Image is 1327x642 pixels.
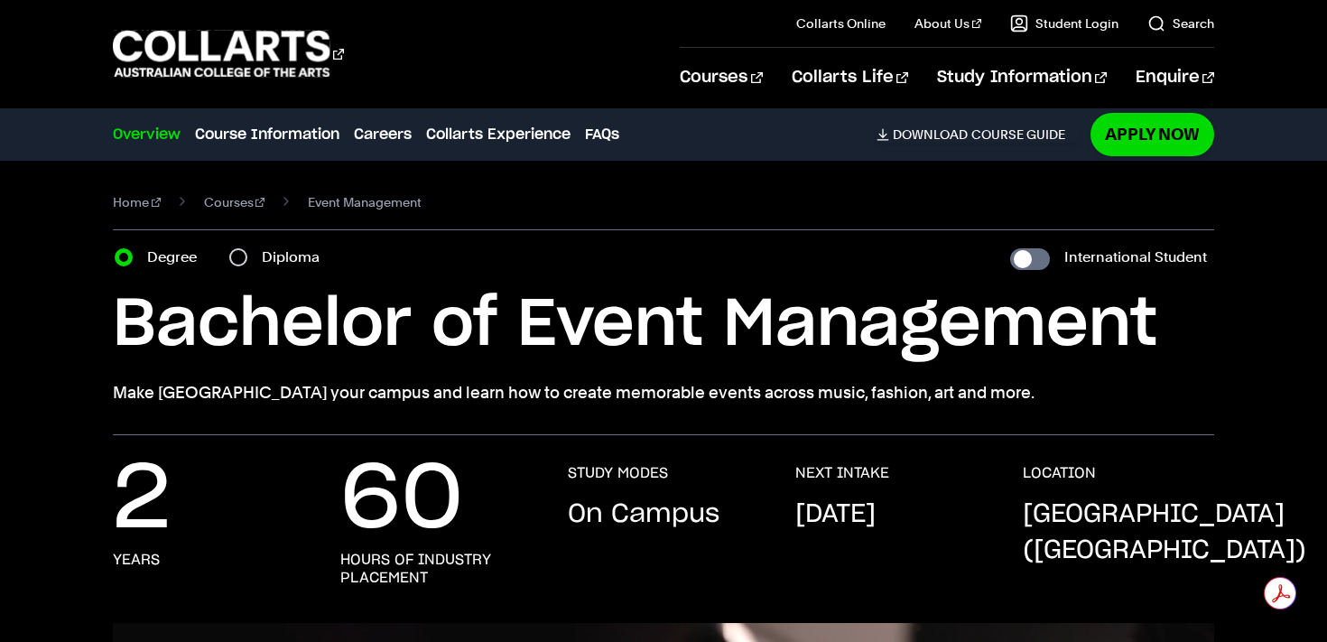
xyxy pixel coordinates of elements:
[796,14,886,33] a: Collarts Online
[585,124,619,145] a: FAQs
[113,551,160,569] h3: years
[937,48,1107,107] a: Study Information
[340,464,463,536] p: 60
[426,124,571,145] a: Collarts Experience
[204,190,265,215] a: Courses
[113,190,161,215] a: Home
[877,126,1080,143] a: DownloadCourse Guide
[795,497,876,533] p: [DATE]
[354,124,412,145] a: Careers
[1090,113,1214,155] a: Apply Now
[1023,464,1096,482] h3: LOCATION
[113,284,1214,366] h1: Bachelor of Event Management
[1010,14,1118,33] a: Student Login
[340,551,532,587] h3: hours of industry placement
[262,245,330,270] label: Diploma
[308,190,422,215] span: Event Management
[1064,245,1207,270] label: International Student
[113,28,344,79] div: Go to homepage
[568,497,719,533] p: On Campus
[1023,497,1306,569] p: [GEOGRAPHIC_DATA] ([GEOGRAPHIC_DATA])
[1136,48,1214,107] a: Enquire
[147,245,208,270] label: Degree
[568,464,668,482] h3: STUDY MODES
[914,14,981,33] a: About Us
[893,126,968,143] span: Download
[113,464,171,536] p: 2
[1147,14,1214,33] a: Search
[680,48,762,107] a: Courses
[113,380,1214,405] p: Make [GEOGRAPHIC_DATA] your campus and learn how to create memorable events across music, fashion...
[795,464,889,482] h3: NEXT INTAKE
[195,124,339,145] a: Course Information
[113,124,181,145] a: Overview
[792,48,908,107] a: Collarts Life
